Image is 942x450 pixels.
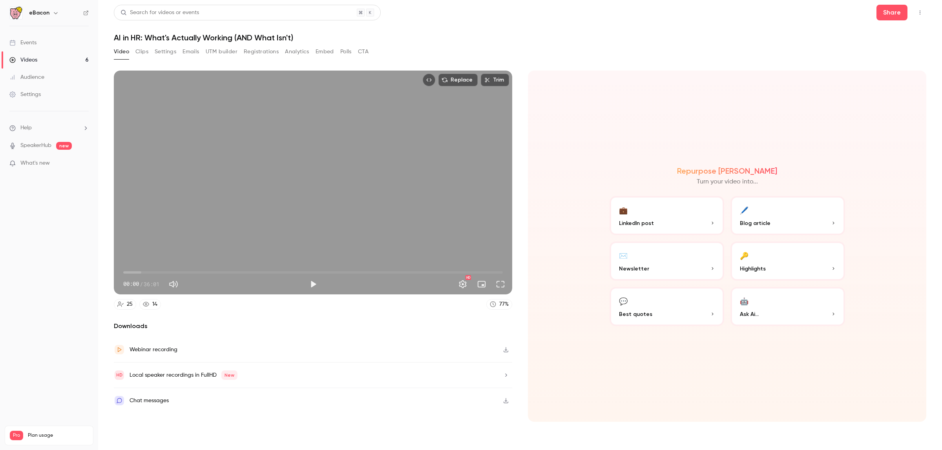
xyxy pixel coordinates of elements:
span: / [140,280,143,288]
button: Settings [155,45,176,58]
button: Video [114,45,129,58]
button: Turn on miniplayer [474,276,489,292]
button: 💼LinkedIn post [610,196,724,235]
span: Ask Ai... [740,310,759,318]
div: Search for videos or events [120,9,199,17]
button: Clips [135,45,148,58]
button: Replace [438,74,478,86]
span: Help [20,124,32,132]
div: 🖊️ [740,204,748,216]
button: Polls [340,45,352,58]
button: Analytics [285,45,309,58]
div: 💬 [619,295,628,307]
div: Chat messages [130,396,169,405]
h2: Repurpose [PERSON_NAME] [677,166,777,176]
h2: Downloads [114,321,512,331]
div: Settings [9,91,41,98]
span: What's new [20,159,50,167]
button: Play [305,276,321,292]
span: LinkedIn post [619,219,654,227]
button: Share [876,5,907,20]
div: Events [9,39,37,47]
p: Turn your video into... [697,177,758,187]
div: Webinar recording [130,345,177,354]
div: Local speaker recordings in FullHD [130,370,237,380]
span: Highlights [740,265,766,273]
h6: eBacon [29,9,49,17]
div: 💼 [619,204,628,216]
button: Embed video [423,74,435,86]
button: ✉️Newsletter [610,241,724,281]
div: Videos [9,56,37,64]
a: 25 [114,299,136,310]
button: Top Bar Actions [914,6,926,19]
div: 14 [152,300,157,308]
div: 77 % [499,300,509,308]
button: Trim [481,74,509,86]
button: 🖊️Blog article [730,196,845,235]
button: 🔑Highlights [730,241,845,281]
button: Registrations [244,45,279,58]
li: help-dropdown-opener [9,124,89,132]
button: 💬Best quotes [610,287,724,326]
img: eBacon [10,7,22,19]
div: HD [466,275,471,280]
span: 36:01 [144,280,159,288]
span: 00:00 [123,280,139,288]
div: 25 [127,300,133,308]
h1: AI in HR: What's Actually Working (AND What Isn't) [114,33,926,42]
span: Pro [10,431,23,440]
div: Audience [9,73,44,81]
div: 🔑 [740,249,748,261]
a: 77% [486,299,512,310]
iframe: Noticeable Trigger [79,160,89,167]
button: Embed [316,45,334,58]
button: 🤖Ask Ai... [730,287,845,326]
button: Full screen [493,276,508,292]
div: 🤖 [740,295,748,307]
button: Settings [455,276,471,292]
a: SpeakerHub [20,142,51,150]
span: Best quotes [619,310,652,318]
a: 14 [139,299,161,310]
button: Mute [166,276,181,292]
button: CTA [358,45,369,58]
span: Newsletter [619,265,649,273]
div: ✉️ [619,249,628,261]
button: Emails [183,45,199,58]
span: Blog article [740,219,770,227]
span: new [56,142,72,150]
span: Plan usage [28,432,88,439]
div: 00:00 [123,280,159,288]
button: UTM builder [206,45,237,58]
span: New [221,370,237,380]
